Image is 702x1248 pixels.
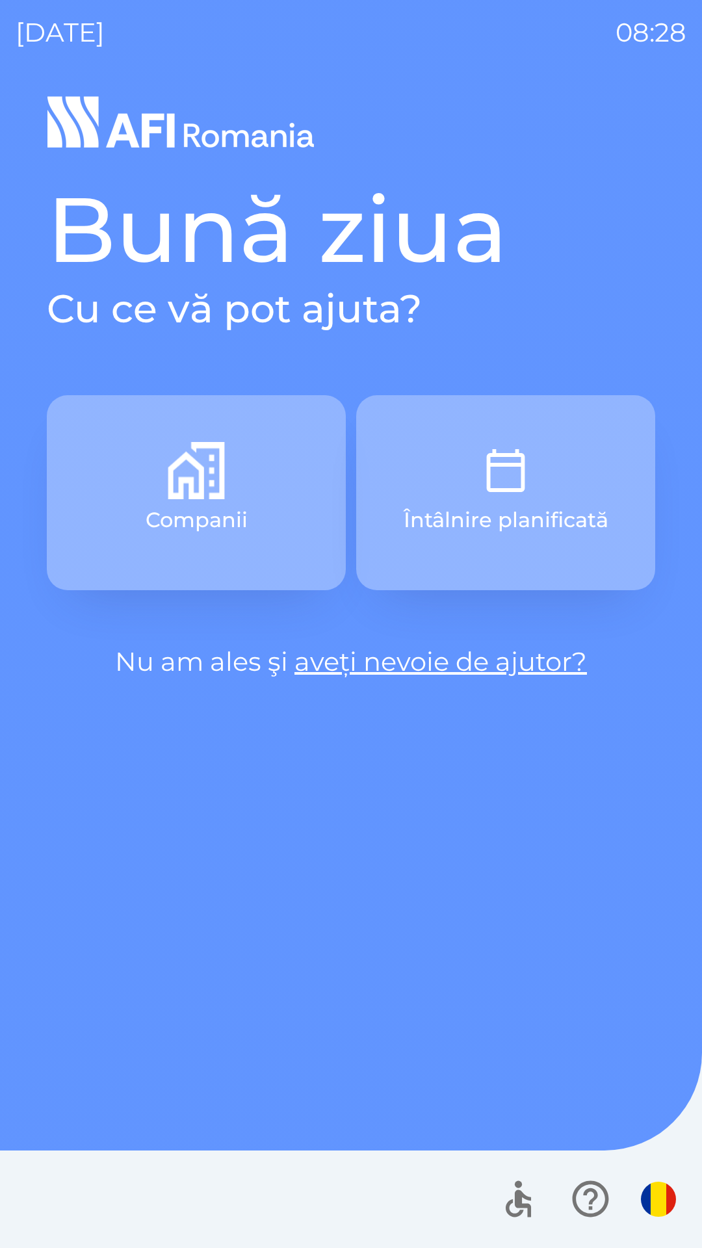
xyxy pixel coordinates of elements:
[47,285,655,333] h2: Cu ce vă pot ajuta?
[168,442,225,499] img: b9f982fa-e31d-4f99-8b4a-6499fa97f7a5.png
[616,13,686,52] p: 08:28
[47,642,655,681] p: Nu am ales şi
[146,504,248,536] p: Companii
[477,442,534,499] img: 8d7ece35-bdbc-4bf8-82f1-eadb5a162c66.png
[47,395,346,590] button: Companii
[404,504,608,536] p: Întâlnire planificată
[356,395,655,590] button: Întâlnire planificată
[47,91,655,153] img: Logo
[294,645,587,677] a: aveți nevoie de ajutor?
[641,1182,676,1217] img: ro flag
[16,13,105,52] p: [DATE]
[47,174,655,285] h1: Bună ziua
